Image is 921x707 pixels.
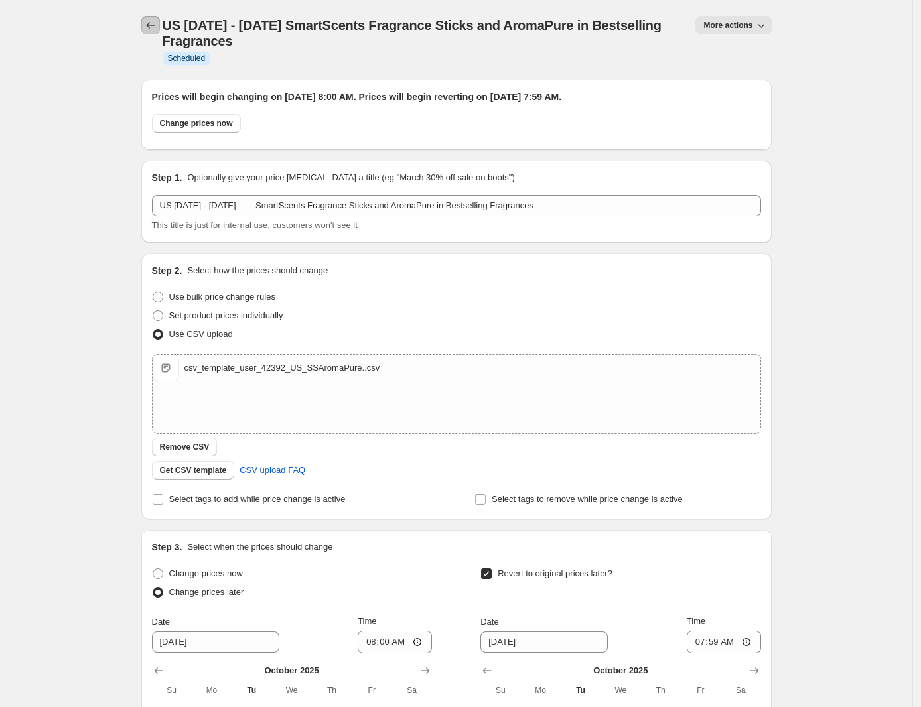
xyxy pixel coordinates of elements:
[152,680,192,701] th: Sunday
[169,329,233,339] span: Use CSV upload
[168,53,206,64] span: Scheduled
[184,361,380,375] div: csv_template_user_42392_US_SSAromaPure..csv
[478,661,496,680] button: Show previous month, September 2025
[187,264,328,277] p: Select how the prices should change
[163,18,662,48] span: US [DATE] - [DATE] SmartScents Fragrance Sticks and AromaPure in Bestselling Fragrances
[169,587,244,597] span: Change prices later
[416,661,435,680] button: Show next month, November 2025
[152,541,182,554] h2: Step 3.
[152,264,182,277] h2: Step 2.
[695,16,771,34] button: More actions
[152,438,218,456] button: Remove CSV
[566,685,595,696] span: Tu
[526,685,555,696] span: Mo
[358,616,376,626] span: Time
[480,680,520,701] th: Sunday
[312,680,352,701] th: Thursday
[480,631,608,653] input: 10/7/2025
[152,171,182,184] h2: Step 1.
[687,631,761,653] input: 12:00
[192,680,232,701] th: Monday
[152,195,761,216] input: 30% off holiday sale
[486,685,515,696] span: Su
[152,114,241,133] button: Change prices now
[197,685,226,696] span: Mo
[232,460,313,481] a: CSV upload FAQ
[152,461,235,480] button: Get CSV template
[721,680,760,701] th: Saturday
[169,292,275,302] span: Use bulk price change rules
[492,494,683,504] span: Select tags to remove while price change is active
[152,220,358,230] span: This title is just for internal use, customers won't see it
[141,16,160,34] button: Price change jobs
[498,568,612,578] span: Revert to original prices later?
[152,90,761,103] h2: Prices will begin changing on [DATE] 8:00 AM. Prices will begin reverting on [DATE] 7:59 AM.
[187,171,514,184] p: Optionally give your price [MEDICAL_DATA] a title (eg "March 30% off sale on boots")
[152,631,279,653] input: 10/7/2025
[187,541,332,554] p: Select when the prices should change
[277,685,306,696] span: We
[169,568,243,578] span: Change prices now
[561,680,601,701] th: Tuesday
[169,494,346,504] span: Select tags to add while price change is active
[703,20,752,31] span: More actions
[646,685,675,696] span: Th
[271,680,311,701] th: Wednesday
[357,685,386,696] span: Fr
[726,685,755,696] span: Sa
[152,617,170,627] span: Date
[240,464,305,477] span: CSV upload FAQ
[149,661,168,680] button: Show previous month, September 2025
[686,685,715,696] span: Fr
[606,685,635,696] span: We
[237,685,266,696] span: Tu
[160,118,233,129] span: Change prices now
[601,680,640,701] th: Wednesday
[169,310,283,320] span: Set product prices individually
[480,617,498,627] span: Date
[640,680,680,701] th: Thursday
[317,685,346,696] span: Th
[521,680,561,701] th: Monday
[687,616,705,626] span: Time
[681,680,721,701] th: Friday
[391,680,431,701] th: Saturday
[352,680,391,701] th: Friday
[160,465,227,476] span: Get CSV template
[745,661,764,680] button: Show next month, November 2025
[160,442,210,452] span: Remove CSV
[397,685,426,696] span: Sa
[232,680,271,701] th: Tuesday
[157,685,186,696] span: Su
[358,631,432,653] input: 12:00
